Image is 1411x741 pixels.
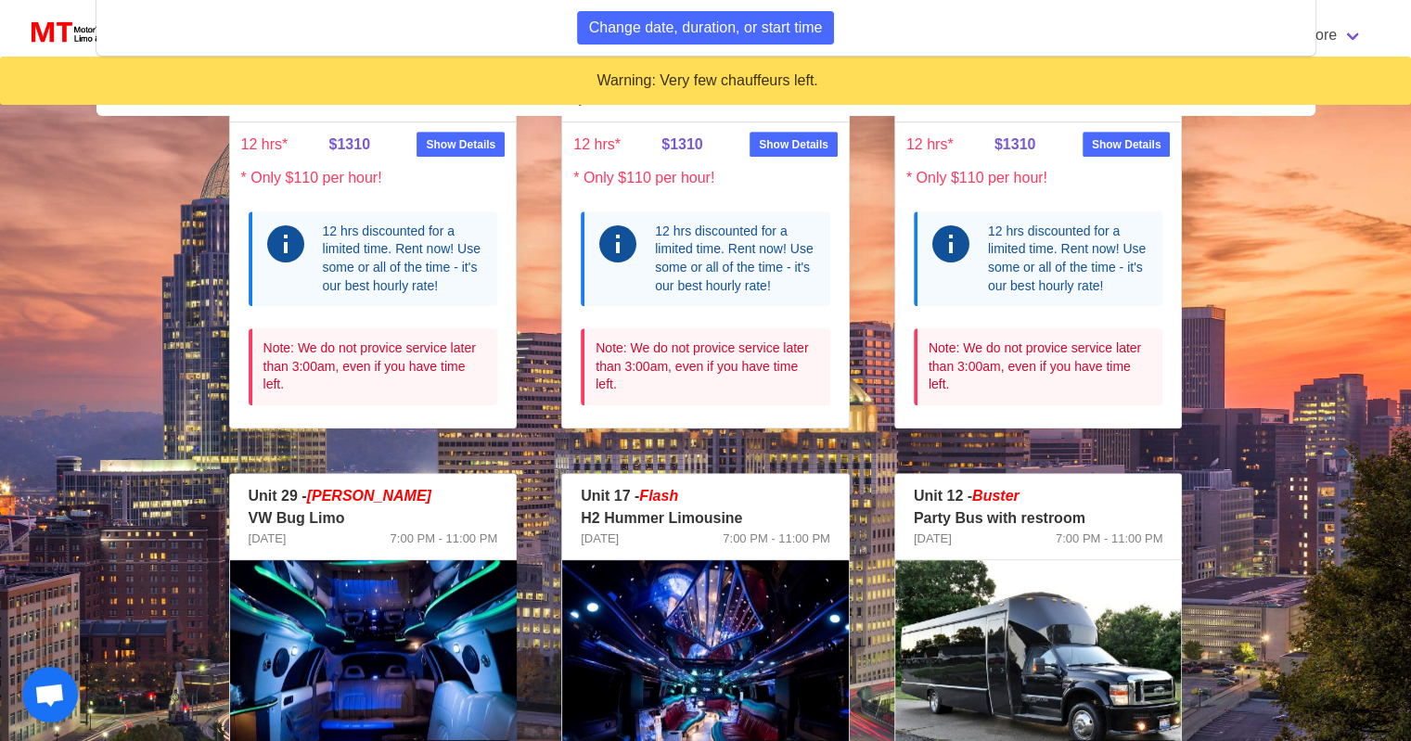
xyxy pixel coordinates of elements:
[988,223,1152,295] div: 12 hrs discounted for a limited time. Rent now! Use some or all of the time - it's our best hourl...
[249,530,287,548] span: [DATE]
[661,136,703,152] strong: $1310
[241,122,329,167] span: 12 hrs*
[723,530,830,548] span: 7:00 PM - 11:00 PM
[581,507,830,530] p: H2 Hummer Limousine
[581,530,619,548] span: [DATE]
[655,223,819,295] div: 12 hrs discounted for a limited time. Rent now! Use some or all of the time - it's our best hourl...
[426,136,495,153] strong: Show Details
[1092,136,1161,153] strong: Show Details
[1056,530,1163,548] span: 7:00 PM - 11:00 PM
[577,11,835,45] button: Change date, duration, or start time
[249,507,498,530] p: VW Bug Limo
[914,507,1163,530] p: Party Bus with restroom
[994,136,1036,152] strong: $1310
[589,17,823,39] span: Change date, duration, or start time
[323,223,487,295] div: 12 hrs discounted for a limited time. Rent now! Use some or all of the time - it's our best hourl...
[249,485,498,507] p: Unit 29 -
[596,339,819,394] div: Note: We do not provice service later than 3:00am, even if you have time left.
[15,70,1400,91] div: Warning: Very few chauffeurs left.
[26,19,140,45] img: MotorToys Logo
[914,485,1163,507] p: Unit 12 -
[22,667,78,722] a: Open chat
[759,136,828,153] strong: Show Details
[328,136,370,152] strong: $1310
[573,122,661,167] span: 12 hrs*
[895,167,1182,189] p: * Only $110 per hour!
[906,122,994,167] span: 12 hrs*
[929,339,1152,394] div: Note: We do not provice service later than 3:00am, even if you have time left.
[1292,17,1374,54] a: More
[639,488,678,504] em: Flash
[914,530,952,548] span: [DATE]
[230,167,517,189] p: * Only $110 per hour!
[581,485,830,507] p: Unit 17 -
[263,339,487,394] div: Note: We do not provice service later than 3:00am, even if you have time left.
[391,530,498,548] span: 7:00 PM - 11:00 PM
[307,488,431,504] em: [PERSON_NAME]
[562,167,849,189] p: * Only $110 per hour!
[972,488,1020,504] em: Buster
